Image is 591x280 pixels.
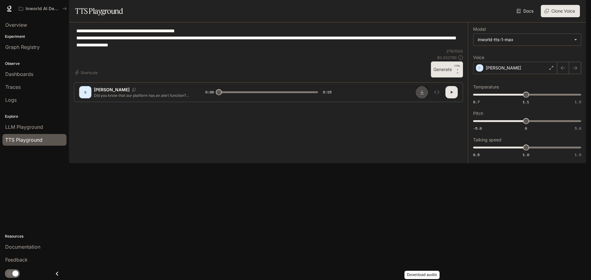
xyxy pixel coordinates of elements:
button: Download audio [416,86,428,98]
p: 276 / 1000 [446,49,463,54]
span: 1.5 [575,99,581,105]
button: Shortcuts [74,68,100,77]
a: Docs [515,5,536,17]
p: Model [473,27,486,31]
span: 1.0 [523,152,529,157]
div: S [80,87,90,97]
p: ⏎ [454,64,460,75]
span: 0:15 [323,89,332,95]
span: -5.0 [473,126,482,131]
button: Copy Voice ID [130,88,138,92]
span: 0 [525,126,527,131]
h1: TTS Playground [75,5,123,17]
p: $ 0.002760 [437,55,457,60]
span: 5.0 [575,126,581,131]
p: Inworld AI Demos [26,6,60,11]
button: Inspect [431,86,443,98]
div: inworld-tts-1-max [478,37,571,43]
p: [PERSON_NAME] [94,87,130,93]
p: Pitch [473,111,483,116]
p: [PERSON_NAME] [486,65,521,71]
p: Did you know that our platform has an alert function? Through your portal, find the required driv... [94,93,191,98]
p: Talking speed [473,138,501,142]
span: 0.5 [473,152,480,157]
p: CTRL + [454,64,460,71]
button: GenerateCTRL +⏎ [431,61,463,77]
button: Clone Voice [541,5,580,17]
span: 1.1 [523,99,529,105]
p: Voice [473,55,484,60]
button: All workspaces [16,2,70,15]
div: Download audio [404,271,440,279]
span: 0.7 [473,99,480,105]
span: 0:00 [205,89,214,95]
span: 1.5 [575,152,581,157]
div: inworld-tts-1-max [473,34,581,45]
p: Temperature [473,85,499,89]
